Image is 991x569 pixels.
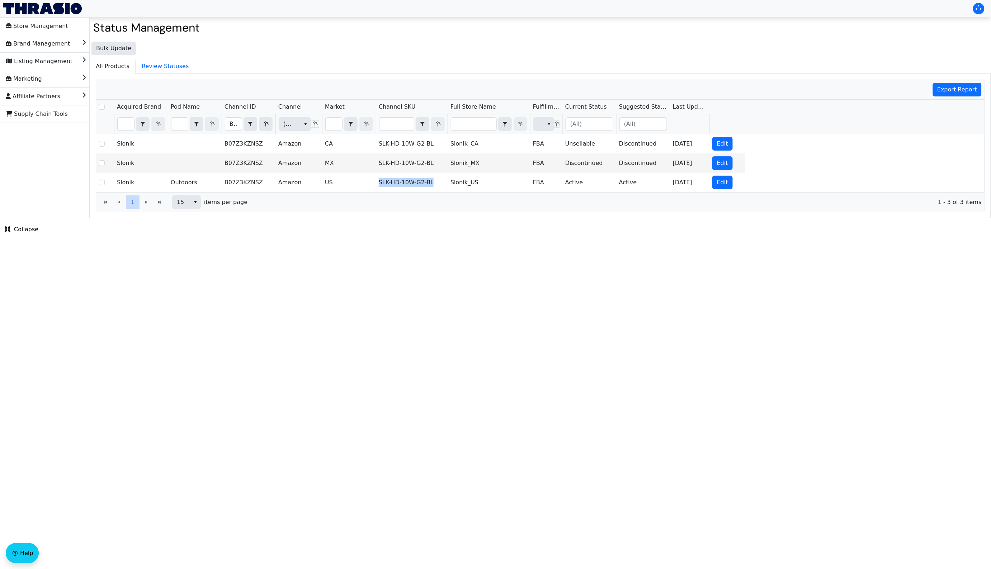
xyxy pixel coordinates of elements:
td: B07Z3KZNSZ [222,173,275,192]
span: 1 - 3 of 3 items [253,198,982,207]
td: Slonik_MX [448,153,530,173]
button: select [136,118,149,131]
span: Market [325,103,345,111]
span: Collapse [5,225,38,234]
td: SLK-HD-10W-G2-BL [376,173,448,192]
span: Edit [717,159,728,167]
span: All Products [90,59,135,74]
td: US [322,173,376,192]
button: select [544,118,554,131]
td: Slonik [114,134,168,153]
th: Filter [222,114,275,134]
td: Unsellable [562,134,616,153]
button: select [300,118,311,131]
input: Select Row [99,160,105,166]
button: Bulk Update [91,42,136,55]
button: Clear [259,117,273,131]
input: (All) [620,118,667,131]
span: Page size [172,195,201,209]
th: Filter [168,114,222,134]
input: Filter [171,118,188,131]
span: Choose Operator [136,117,150,131]
button: Export Report [933,83,982,96]
span: Choose Operator [244,117,257,131]
span: 1 [131,198,135,207]
th: Filter [562,114,616,134]
span: Edit [717,178,728,187]
td: CA [322,134,376,153]
button: select [190,118,203,131]
td: Slonik [114,153,168,173]
td: Active [616,173,670,192]
span: Pod Name [171,103,200,111]
td: B07Z3KZNSZ [222,153,275,173]
input: Filter [451,118,496,131]
span: Full Store Name [450,103,496,111]
button: select [244,118,257,131]
span: Export Report [938,85,977,94]
span: Marketing [6,73,42,85]
td: SLK-HD-10W-G2-BL [376,153,448,173]
span: Choose Operator [416,117,429,131]
td: Discontinued [616,153,670,173]
button: select [416,118,429,131]
td: SLK-HD-10W-G2-BL [376,134,448,153]
h2: Status Management [93,21,987,34]
th: Filter [616,114,670,134]
input: Select Row [99,141,105,147]
span: Acquired Brand [117,103,161,111]
span: Channel [278,103,302,111]
td: Outdoors [168,173,222,192]
td: [DATE] [670,153,709,173]
input: Select Row [99,104,105,110]
button: Edit [712,156,733,170]
button: select [190,196,200,209]
input: Select Row [99,180,105,185]
span: Suggested Status [619,103,667,111]
th: Filter [114,114,168,134]
span: Channel ID [225,103,256,111]
span: 15 [177,198,186,207]
td: Discontinued [616,134,670,153]
td: Amazon [275,173,322,192]
span: Choose Operator [344,117,358,131]
th: Filter [448,114,530,134]
span: items per page [204,198,247,207]
span: Choose Operator [190,117,203,131]
button: Edit [712,176,733,189]
td: B07Z3KZNSZ [222,134,275,153]
img: Thrasio Logo [3,3,82,14]
span: Choose Operator [498,117,512,131]
span: Channel SKU [379,103,416,111]
th: Filter [376,114,448,134]
th: Filter [530,114,562,134]
span: Affiliate Partners [6,91,60,102]
td: Slonik_US [448,173,530,192]
span: Fulfillment [533,103,560,111]
button: select [499,118,511,131]
td: MX [322,153,376,173]
span: Current Status [565,103,607,111]
input: (All) [566,118,613,131]
td: Discontinued [562,153,616,173]
span: Listing Management [6,56,72,67]
td: Active [562,173,616,192]
span: Store Management [6,20,68,32]
input: Filter [118,118,134,131]
th: Filter [275,114,322,134]
input: Filter [326,118,342,131]
button: Page 1 [126,195,140,209]
button: Edit [712,137,733,151]
input: Filter [379,118,414,131]
span: Brand Management [6,38,70,49]
td: FBA [530,153,562,173]
span: Bulk Update [96,44,131,53]
span: Edit [717,139,728,148]
td: Slonik [114,173,168,192]
td: Amazon [275,153,322,173]
td: FBA [530,134,562,153]
td: [DATE] [670,173,709,192]
div: Page 1 of 1 [96,192,985,212]
td: Amazon [275,134,322,153]
span: Supply Chain Tools [6,108,68,120]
